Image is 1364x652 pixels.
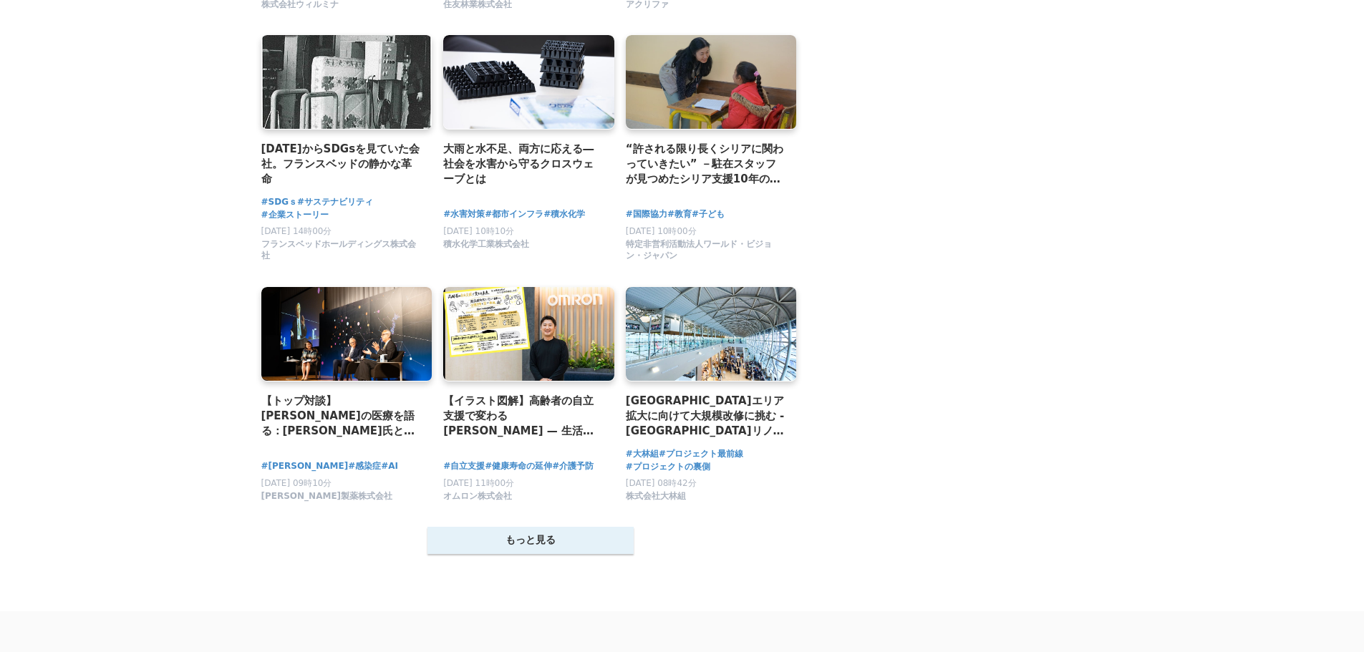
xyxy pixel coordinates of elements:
[543,208,585,221] a: #積水化学
[261,238,421,263] span: フランスベッドホールディングス株式会社
[626,254,785,264] a: 特定非営利活動法人ワールド・ビジョン・ジャパン
[626,460,710,474] a: #プロジェクトの裏側
[348,459,381,473] a: #感染症
[443,238,529,250] span: 積水化学工業株式会社
[427,527,634,554] button: もっと見る
[261,459,349,473] a: #[PERSON_NAME]
[443,242,529,252] a: 積水化学工業株式会社
[261,393,421,439] a: 【トップ対談】[PERSON_NAME]の医療を語る：[PERSON_NAME]氏と[PERSON_NAME]社長（[PERSON_NAME]）が描くグローバルヘルスの可能性
[261,494,393,504] a: [PERSON_NAME]製薬株式会社
[485,459,552,473] a: #健康寿命の延伸
[443,2,512,12] a: 住友林業株式会社
[443,478,514,488] span: [DATE] 11時00分
[381,459,398,473] a: #AI
[659,447,743,461] a: #プロジェクト最前線
[443,459,485,473] a: #自立支援
[626,208,667,221] a: #国際協力
[552,459,594,473] a: #介護予防
[626,226,697,236] span: [DATE] 10時00分
[297,195,373,209] a: #サステナビリティ
[626,494,686,504] a: 株式会社大林組
[261,195,298,209] a: #SDGｓ
[626,2,669,12] a: アクリファ
[261,226,332,236] span: [DATE] 14時00分
[261,2,339,12] a: 株式会社ウィルミナ
[443,208,485,221] a: #水害対策
[626,393,785,439] a: [GEOGRAPHIC_DATA]エリア拡大に向けて大規模改修に挑む - [GEOGRAPHIC_DATA]リノベーション工事
[443,494,512,504] a: オムロン株式会社
[261,490,393,502] span: [PERSON_NAME]製薬株式会社
[261,208,329,222] a: #企業ストーリー
[626,447,659,461] a: #大林組
[667,208,692,221] a: #教育
[443,226,514,236] span: [DATE] 10時10分
[443,141,603,188] a: 大雨と水不足、両方に応える―社会を水害から守るクロスウェーブとは
[443,490,512,502] span: オムロン株式会社
[485,208,543,221] a: #都市インフラ
[692,208,725,221] a: #子ども
[626,238,785,263] span: 特定非営利活動法人ワールド・ビジョン・ジャパン
[443,393,603,439] a: 【イラスト図解】高齢者の自立支援で変わる[PERSON_NAME] — 生活機能改善がもたらす社会的インパクトを解説
[261,254,421,264] a: フランスベッドホールディングス株式会社
[626,141,785,188] a: “許される限り長くシリアに関わっていきたい” －駐在スタッフが見つめたシリア支援10年の道のり
[626,490,686,502] span: 株式会社大林組
[261,478,332,488] span: [DATE] 09時10分
[626,478,697,488] span: [DATE] 08時42分
[261,141,421,188] a: [DATE]からSDGsを見ていた会社。フランスベッドの静かな革命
